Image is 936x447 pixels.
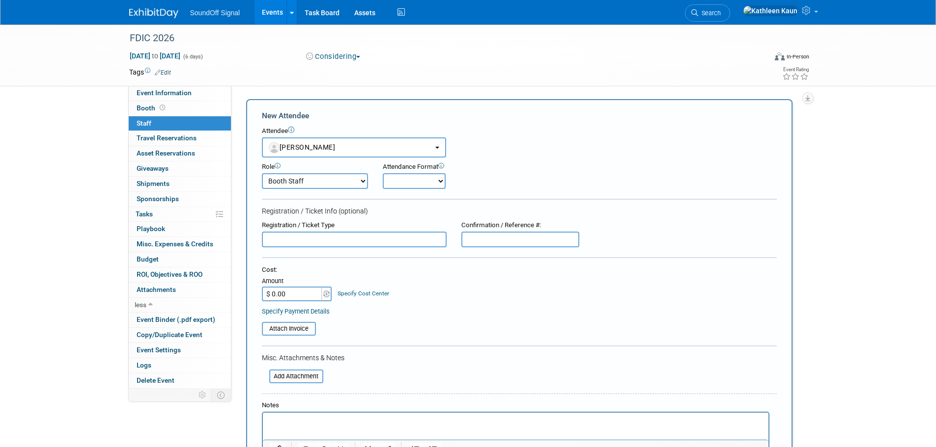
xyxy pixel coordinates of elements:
[129,177,231,191] a: Shipments
[129,358,231,373] a: Logs
[262,221,447,230] div: Registration / Ticket Type
[129,207,231,222] a: Tasks
[137,149,195,157] span: Asset Reservations
[743,5,798,16] img: Kathleen Kaun
[262,110,777,121] div: New Attendee
[137,331,202,339] span: Copy/Duplicate Event
[129,146,231,161] a: Asset Reservations
[129,252,231,267] a: Budget
[698,9,721,17] span: Search
[782,67,809,72] div: Event Rating
[129,222,231,237] a: Playbook
[262,127,777,136] div: Attendee
[150,52,160,60] span: to
[262,265,777,275] div: Cost:
[338,290,389,297] a: Specify Cost Center
[137,286,176,293] span: Attachments
[137,89,192,97] span: Event Information
[786,53,809,60] div: In-Person
[383,162,501,172] div: Attendance Format
[269,143,336,151] span: [PERSON_NAME]
[137,134,197,142] span: Travel Reservations
[129,237,231,252] a: Misc. Expenses & Credits
[136,210,153,218] span: Tasks
[129,8,178,18] img: ExhibitDay
[211,389,231,401] td: Toggle Event Tabs
[137,361,151,369] span: Logs
[137,270,202,278] span: ROI, Objectives & ROO
[137,225,165,233] span: Playbook
[262,277,333,287] div: Amount
[129,343,231,358] a: Event Settings
[137,346,181,354] span: Event Settings
[137,164,169,172] span: Giveaways
[129,298,231,313] a: less
[263,413,768,440] iframe: Rich Text Area
[262,353,777,363] div: Misc. Attachments & Notes
[129,86,231,101] a: Event Information
[685,4,730,22] a: Search
[129,267,231,282] a: ROI, Objectives & ROO
[129,192,231,207] a: Sponsorships
[129,373,231,388] a: Delete Event
[190,9,240,17] span: SoundOff Signal
[135,301,146,309] span: less
[709,51,810,66] div: Event Format
[194,389,211,401] td: Personalize Event Tab Strip
[158,104,167,111] span: Booth not reserved yet
[129,116,231,131] a: Staff
[137,104,167,112] span: Booth
[155,69,171,76] a: Edit
[262,401,769,410] div: Notes
[775,53,785,60] img: Format-Inperson.png
[137,376,174,384] span: Delete Event
[129,313,231,327] a: Event Binder (.pdf export)
[126,29,752,47] div: FDIC 2026
[461,221,579,230] div: Confirmation / Reference #:
[129,161,231,176] a: Giveaways
[262,308,330,315] a: Specify Payment Details
[262,206,777,216] div: Registration / Ticket Info (optional)
[137,255,159,263] span: Budget
[182,53,203,60] span: (6 days)
[137,316,215,323] span: Event Binder (.pdf export)
[129,283,231,297] a: Attachments
[129,101,231,116] a: Booth
[129,67,171,77] td: Tags
[262,137,446,158] button: [PERSON_NAME]
[137,119,151,127] span: Staff
[137,180,170,187] span: Shipments
[303,52,364,62] button: Considering
[137,240,213,248] span: Misc. Expenses & Credits
[129,131,231,146] a: Travel Reservations
[137,195,179,203] span: Sponsorships
[129,52,181,60] span: [DATE] [DATE]
[129,328,231,342] a: Copy/Duplicate Event
[262,162,368,172] div: Role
